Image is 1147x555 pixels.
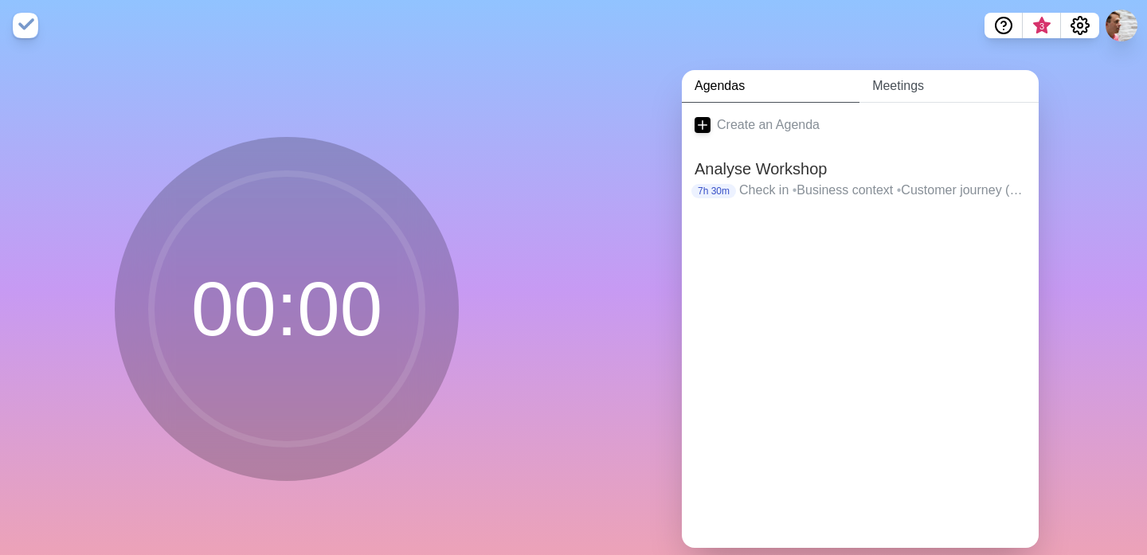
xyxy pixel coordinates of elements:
[1023,13,1061,38] button: What’s new
[859,70,1039,103] a: Meetings
[13,13,38,38] img: timeblocks logo
[695,157,1026,181] h2: Analyse Workshop
[1061,13,1099,38] button: Settings
[793,183,797,197] span: •
[691,184,736,198] p: 7h 30m
[739,181,1026,200] p: Check in Business context Customer journey (part 1) Lunch Customer journey (part 2) Data & Heuris...
[682,70,859,103] a: Agendas
[1035,20,1048,33] span: 3
[897,183,902,197] span: •
[682,103,1039,147] a: Create an Agenda
[985,13,1023,38] button: Help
